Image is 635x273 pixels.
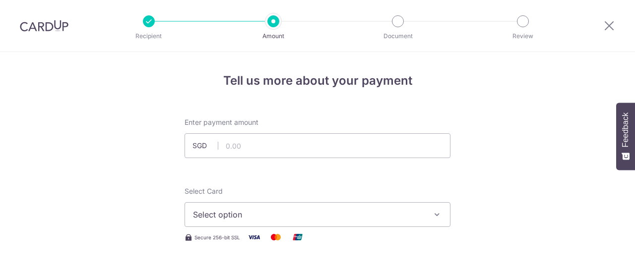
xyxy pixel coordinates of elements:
img: Mastercard [266,231,286,243]
p: Document [361,31,435,41]
img: CardUp [20,20,68,32]
span: SGD [192,141,218,151]
p: Review [486,31,560,41]
button: Feedback - Show survey [616,103,635,170]
p: Amount [237,31,310,41]
span: translation missing: en.payables.payment_networks.credit_card.summary.labels.select_card [185,187,223,195]
span: Feedback [621,112,630,147]
span: Enter payment amount [185,117,258,127]
button: Select option [185,202,450,227]
p: Recipient [112,31,186,41]
img: Union Pay [288,231,308,243]
h4: Tell us more about your payment [185,72,450,90]
span: Select option [193,209,424,220]
iframe: Opens a widget where you can find more information [571,243,625,268]
input: 0.00 [185,133,450,158]
span: Secure 256-bit SSL [194,233,240,241]
img: Visa [244,231,264,243]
